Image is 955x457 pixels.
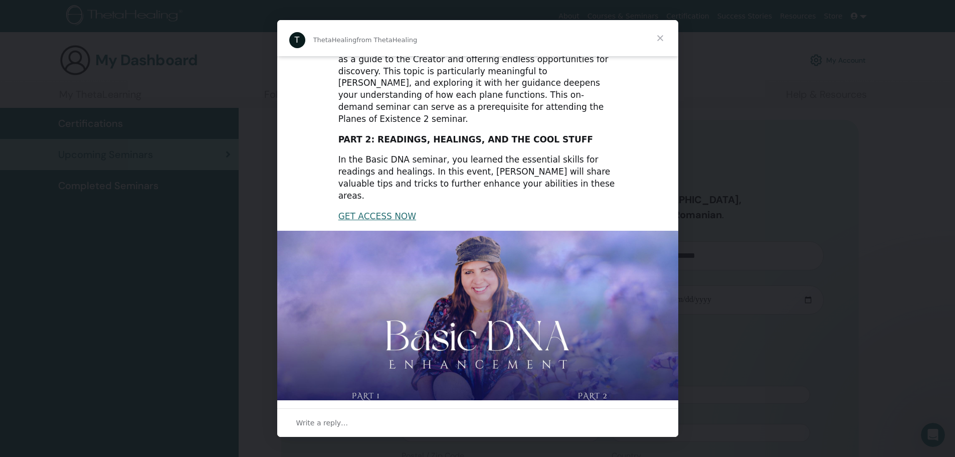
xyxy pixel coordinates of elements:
div: The Planes of Existence are is the heart of ThetaHealing, acting as a guide to the Creator and of... [338,42,617,125]
span: from ThetaHealing [356,36,417,44]
span: ThetaHealing [313,36,357,44]
div: Open conversation and reply [277,408,678,437]
a: GET ACCESS NOW [338,211,416,221]
div: In the Basic DNA seminar, you learned the essential skills for readings and healings. In this eve... [338,154,617,202]
div: Profile image for ThetaHealing [289,32,305,48]
b: PART 2: READINGS, HEALINGS, AND THE COOL STUFF [338,134,593,144]
span: Close [642,20,678,56]
span: Write a reply… [296,416,348,429]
